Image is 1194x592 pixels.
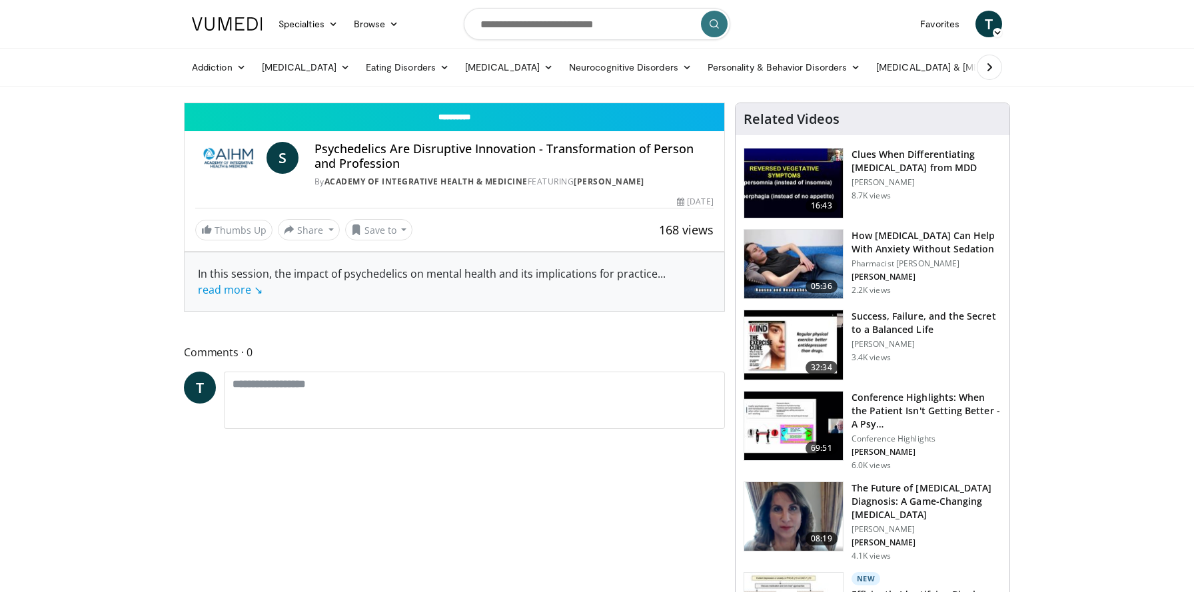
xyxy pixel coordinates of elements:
[852,537,1001,548] p: [PERSON_NAME]
[744,111,840,127] h4: Related Videos
[677,196,713,208] div: [DATE]
[198,266,666,297] span: ...
[868,54,1059,81] a: [MEDICAL_DATA] & [MEDICAL_DATA]
[195,142,261,174] img: Academy of Integrative Health & Medicine
[744,392,843,461] img: 4362ec9e-0993-4580-bfd4-8e18d57e1d49.150x105_q85_crop-smart_upscale.jpg
[184,372,216,404] a: T
[744,148,843,218] img: a6520382-d332-4ed3-9891-ee688fa49237.150x105_q85_crop-smart_upscale.jpg
[574,176,644,187] a: [PERSON_NAME]
[184,344,725,361] span: Comments 0
[852,524,1001,535] p: [PERSON_NAME]
[852,148,1001,174] h3: Clues When Differentiating [MEDICAL_DATA] from MDD
[314,142,714,170] h4: Psychedelics Are Disruptive Innovation - Transformation of Person and Profession
[852,391,1001,431] h3: Conference Highlights: When the Patient Isn't Getting Better - A Psy…
[852,352,891,363] p: 3.4K views
[912,11,967,37] a: Favorites
[744,310,843,380] img: 7307c1c9-cd96-462b-8187-bd7a74dc6cb1.150x105_q85_crop-smart_upscale.jpg
[195,220,273,240] a: Thumbs Up
[806,532,838,545] span: 08:19
[806,280,838,293] span: 05:36
[700,54,868,81] a: Personality & Behavior Disorders
[852,339,1001,350] p: [PERSON_NAME]
[852,551,891,561] p: 4.1K views
[852,481,1001,521] h3: The Future of [MEDICAL_DATA] Diagnosis: A Game-Changing [MEDICAL_DATA]
[806,199,838,212] span: 16:43
[561,54,700,81] a: Neurocognitive Disorders
[198,266,711,298] div: In this session, the impact of psychedelics on mental health and its implications for practice
[271,11,346,37] a: Specialties
[192,17,263,31] img: VuMedi Logo
[852,177,1001,188] p: [PERSON_NAME]
[852,572,881,585] p: New
[345,219,413,240] button: Save to
[852,229,1001,256] h3: How [MEDICAL_DATA] Can Help With Anxiety Without Sedation
[852,460,891,471] p: 6.0K views
[346,11,407,37] a: Browse
[267,142,298,174] a: S
[852,190,891,201] p: 8.7K views
[324,176,528,187] a: Academy of Integrative Health & Medicine
[852,258,1001,269] p: Pharmacist [PERSON_NAME]
[744,229,1001,300] a: 05:36 How [MEDICAL_DATA] Can Help With Anxiety Without Sedation Pharmacist [PERSON_NAME] [PERSON_...
[314,176,714,188] div: By FEATURING
[744,482,843,551] img: db580a60-f510-4a79-8dc4-8580ce2a3e19.png.150x105_q85_crop-smart_upscale.png
[744,148,1001,218] a: 16:43 Clues When Differentiating [MEDICAL_DATA] from MDD [PERSON_NAME] 8.7K views
[852,272,1001,282] p: [PERSON_NAME]
[744,481,1001,561] a: 08:19 The Future of [MEDICAL_DATA] Diagnosis: A Game-Changing [MEDICAL_DATA] [PERSON_NAME] [PERSO...
[852,285,891,296] p: 2.2K views
[184,54,254,81] a: Addiction
[806,361,838,374] span: 32:34
[464,8,730,40] input: Search topics, interventions
[852,434,1001,444] p: Conference Highlights
[198,282,263,297] a: read more ↘
[358,54,457,81] a: Eating Disorders
[744,230,843,299] img: 7bfe4765-2bdb-4a7e-8d24-83e30517bd33.150x105_q85_crop-smart_upscale.jpg
[806,442,838,455] span: 69:51
[852,310,1001,336] h3: Success, Failure, and the Secret to a Balanced Life
[744,310,1001,380] a: 32:34 Success, Failure, and the Secret to a Balanced Life [PERSON_NAME] 3.4K views
[852,447,1001,457] p: [PERSON_NAME]
[659,222,714,238] span: 168 views
[457,54,561,81] a: [MEDICAL_DATA]
[744,391,1001,471] a: 69:51 Conference Highlights: When the Patient Isn't Getting Better - A Psy… Conference Highlights...
[278,219,340,240] button: Share
[254,54,358,81] a: [MEDICAL_DATA]
[975,11,1002,37] a: T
